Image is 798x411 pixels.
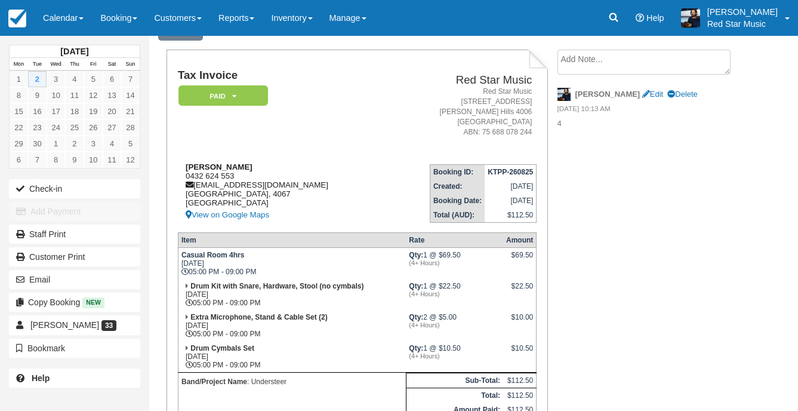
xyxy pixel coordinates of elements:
a: 10 [47,87,65,103]
a: 5 [121,136,140,152]
strong: [PERSON_NAME] [575,90,640,99]
td: 1 @ $10.50 [406,341,503,373]
th: Created: [430,179,485,194]
th: Item [178,232,406,247]
th: Mon [10,58,28,71]
th: Amount [503,232,537,247]
a: 28 [121,119,140,136]
td: [DATE] [485,179,537,194]
a: 6 [10,152,28,168]
a: 11 [103,152,121,168]
a: View on Google Maps [186,207,387,222]
a: 12 [84,87,103,103]
th: Tue [28,58,47,71]
img: A1 [681,8,700,27]
td: [DATE] 05:00 PM - 09:00 PM [178,310,406,341]
a: 4 [103,136,121,152]
strong: Extra Microphone, Stand & Cable Set (2) [190,313,327,321]
a: 2 [65,136,84,152]
strong: KTPP-260825 [488,168,533,176]
strong: Qty [409,313,423,321]
button: Bookmark [9,339,140,358]
a: 1 [10,71,28,87]
button: Add Payment [9,202,140,221]
em: (4+ Hours) [409,321,500,329]
address: Red Star Music [STREET_ADDRESS] [PERSON_NAME] Hills 4006 [GEOGRAPHIC_DATA] ABN: 75 688 078 244 [392,87,532,138]
a: 4 [65,71,84,87]
button: Email [9,270,140,289]
a: 5 [84,71,103,87]
a: 12 [121,152,140,168]
span: Help [646,13,664,23]
em: Paid [178,85,268,106]
i: Help [636,14,644,22]
a: 7 [121,71,140,87]
strong: Drum Cymbals Set [190,344,254,352]
a: 20 [103,103,121,119]
a: 1 [47,136,65,152]
p: [PERSON_NAME] [707,6,778,18]
a: 17 [47,103,65,119]
a: Delete [667,90,697,99]
a: 22 [10,119,28,136]
a: 8 [10,87,28,103]
a: 10 [84,152,103,168]
div: $69.50 [506,251,533,269]
p: 4 [557,118,739,130]
button: Check-in [9,179,140,198]
a: 6 [103,71,121,87]
a: 21 [121,103,140,119]
a: 9 [28,87,47,103]
th: Total (AUD): [430,208,485,223]
p: : Understeer [181,376,403,388]
em: [DATE] 10:13 AM [557,104,739,117]
a: 18 [65,103,84,119]
strong: Qty [409,282,423,290]
h2: Red Star Music [392,74,532,87]
a: 3 [84,136,103,152]
th: Sun [121,58,140,71]
th: Total: [406,388,503,403]
div: $22.50 [506,282,533,300]
a: 9 [65,152,84,168]
td: $112.50 [503,388,537,403]
p: Red Star Music [707,18,778,30]
div: $10.00 [506,313,533,331]
th: Wed [47,58,65,71]
div: $10.50 [506,344,533,362]
th: Sat [103,58,121,71]
a: 25 [65,119,84,136]
a: Help [9,369,140,388]
th: Fri [84,58,103,71]
img: checkfront-main-nav-mini-logo.png [8,10,26,27]
a: 15 [10,103,28,119]
a: 23 [28,119,47,136]
td: $112.50 [485,208,537,223]
a: 11 [65,87,84,103]
strong: Qty [409,251,423,259]
a: 26 [84,119,103,136]
a: [PERSON_NAME] 33 [9,315,140,335]
a: 2 [28,71,47,87]
th: Sub-Total: [406,373,503,388]
a: 29 [10,136,28,152]
td: $112.50 [503,373,537,388]
h1: Tax Invoice [178,69,387,82]
strong: Qty [409,344,423,352]
th: Booking Date: [430,194,485,208]
td: 1 @ $22.50 [406,279,503,310]
strong: [DATE] [60,47,88,56]
a: 8 [47,152,65,168]
em: (4+ Hours) [409,352,500,360]
th: Rate [406,232,503,247]
th: Booking ID: [430,164,485,179]
a: 14 [121,87,140,103]
a: 24 [47,119,65,136]
td: 2 @ $5.00 [406,310,503,341]
a: 27 [103,119,121,136]
td: [DATE] [485,194,537,208]
a: 7 [28,152,47,168]
b: Help [32,373,50,383]
a: 30 [28,136,47,152]
td: [DATE] 05:00 PM - 09:00 PM [178,341,406,373]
